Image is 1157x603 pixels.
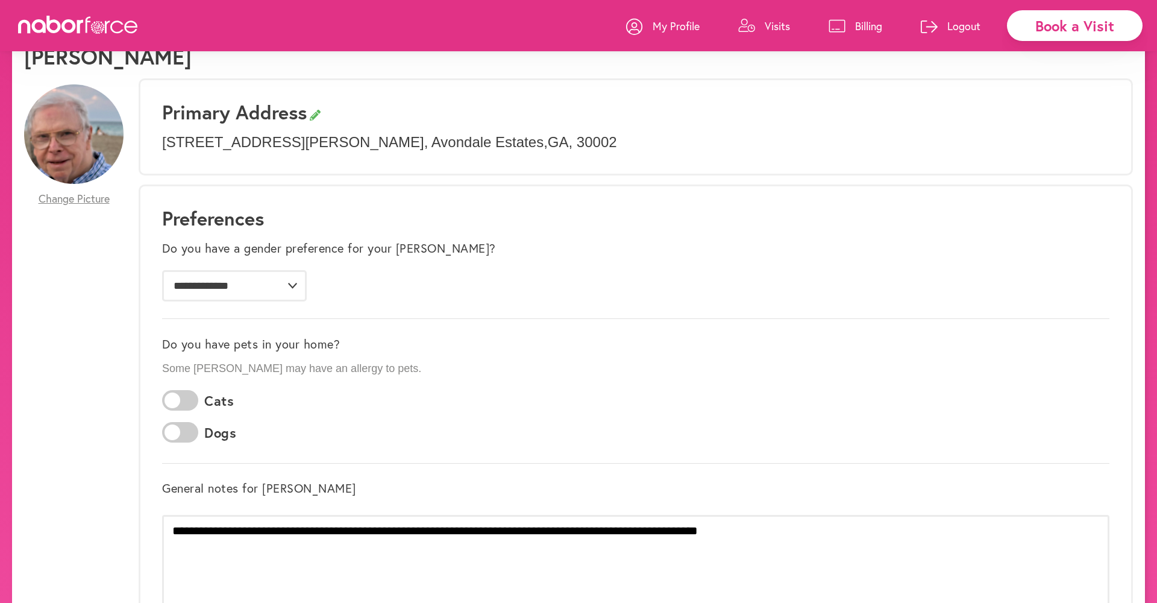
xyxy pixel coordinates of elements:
a: Billing [829,8,882,44]
h1: Preferences [162,207,1109,230]
p: My Profile [653,19,700,33]
span: Change Picture [39,192,110,206]
a: My Profile [626,8,700,44]
h1: [PERSON_NAME] [24,43,192,69]
p: [STREET_ADDRESS][PERSON_NAME] , Avondale Estates , GA , 30002 [162,134,1109,151]
label: Dogs [204,425,236,441]
p: Some [PERSON_NAME] may have an allergy to pets. [162,362,1109,376]
label: Do you have pets in your home? [162,337,340,352]
label: General notes for [PERSON_NAME] [162,481,356,496]
img: TZ3nnTdGRxeLi7h87W0o [24,84,124,184]
label: Do you have a gender preference for your [PERSON_NAME]? [162,241,496,256]
p: Visits [765,19,790,33]
p: Billing [855,19,882,33]
div: Book a Visit [1007,10,1143,41]
a: Visits [738,8,790,44]
p: Logout [947,19,980,33]
label: Cats [204,393,234,409]
h3: Primary Address [162,101,1109,124]
a: Logout [921,8,980,44]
